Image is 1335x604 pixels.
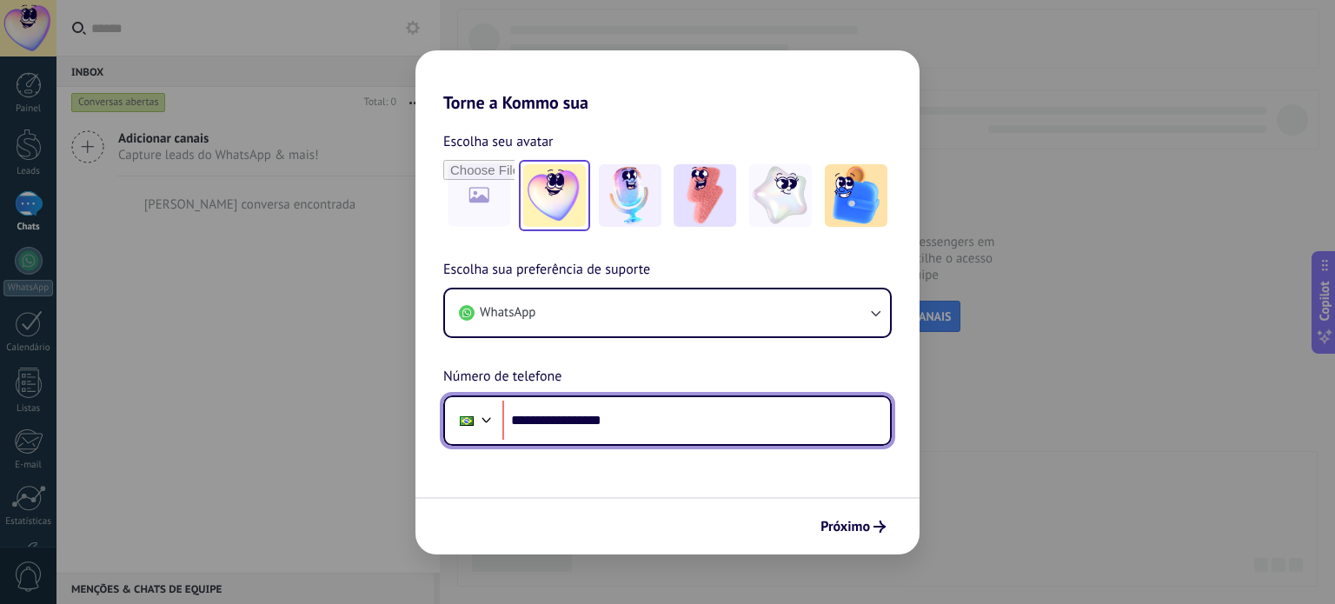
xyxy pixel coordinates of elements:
span: WhatsApp [480,304,535,322]
img: -5.jpeg [825,164,887,227]
span: Número de telefone [443,366,561,388]
img: -4.jpeg [749,164,812,227]
span: Escolha sua preferência de suporte [443,259,650,282]
img: -3.jpeg [674,164,736,227]
button: WhatsApp [445,289,890,336]
img: -1.jpeg [523,164,586,227]
h2: Torne a Kommo sua [415,50,920,113]
div: Brazil: + 55 [450,402,483,439]
button: Próximo [813,512,893,541]
span: Escolha seu avatar [443,130,554,153]
img: -2.jpeg [599,164,661,227]
span: Próximo [820,521,870,533]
